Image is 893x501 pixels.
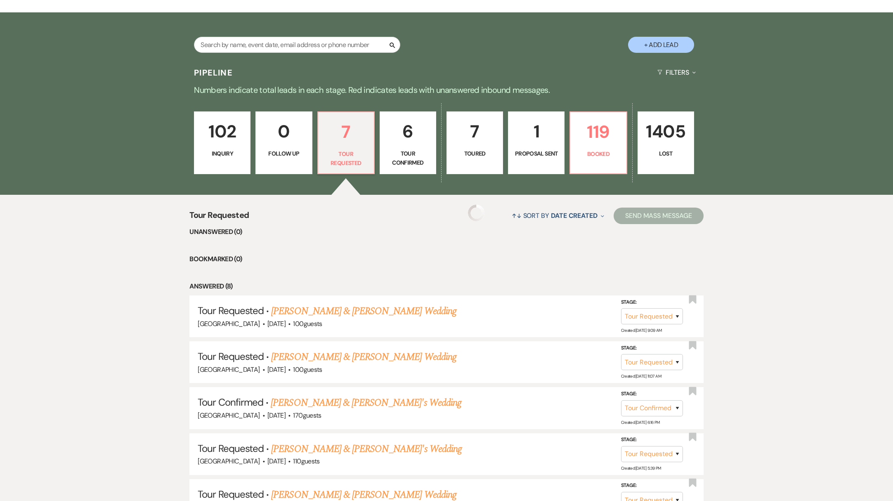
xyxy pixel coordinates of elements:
p: 6 [385,118,431,145]
span: [DATE] [267,319,286,328]
a: [PERSON_NAME] & [PERSON_NAME] Wedding [271,304,456,319]
span: Created: [DATE] 6:16 PM [621,420,660,425]
button: + Add Lead [628,37,694,53]
span: Tour Requested [189,209,249,227]
p: Booked [575,149,621,158]
span: Tour Requested [198,488,264,501]
span: Created: [DATE] 11:07 AM [621,373,661,379]
span: 170 guests [293,411,321,420]
span: [GEOGRAPHIC_DATA] [198,411,260,420]
p: Inquiry [199,149,245,158]
span: Date Created [551,211,598,220]
p: 7 [452,118,498,145]
p: Follow Up [261,149,307,158]
a: 119Booked [569,111,627,174]
p: 119 [575,118,621,146]
input: Search by name, event date, email address or phone number [194,37,400,53]
a: 7Tour Requested [317,111,375,174]
a: 102Inquiry [194,111,250,174]
a: 1405Lost [638,111,694,174]
span: ↑↓ [512,211,522,220]
a: [PERSON_NAME] & [PERSON_NAME]'s Wedding [271,395,461,410]
button: Filters [654,61,699,83]
img: loading spinner [468,205,484,221]
a: 1Proposal Sent [508,111,565,174]
span: Tour Requested [198,442,264,455]
label: Stage: [621,344,683,353]
p: 7 [323,118,369,146]
span: [GEOGRAPHIC_DATA] [198,457,260,466]
p: Proposal Sent [513,149,559,158]
p: 1405 [643,118,689,145]
span: [GEOGRAPHIC_DATA] [198,365,260,374]
p: 102 [199,118,245,145]
span: Tour Requested [198,304,264,317]
span: Created: [DATE] 5:39 PM [621,466,661,471]
p: Tour Confirmed [385,149,431,168]
label: Stage: [621,390,683,399]
p: Tour Requested [323,149,369,168]
span: [DATE] [267,411,286,420]
span: [DATE] [267,365,286,374]
span: 100 guests [293,319,322,328]
p: Toured [452,149,498,158]
li: Unanswered (0) [189,227,703,237]
li: Bookmarked (0) [189,254,703,265]
button: Send Mass Message [614,208,704,224]
span: [GEOGRAPHIC_DATA] [198,319,260,328]
a: [PERSON_NAME] & [PERSON_NAME]'s Wedding [271,442,462,456]
span: Tour Requested [198,350,264,363]
span: [DATE] [267,457,286,466]
a: 6Tour Confirmed [380,111,436,174]
span: 110 guests [293,457,319,466]
a: 0Follow Up [255,111,312,174]
span: 100 guests [293,365,322,374]
span: Tour Confirmed [198,396,263,409]
h3: Pipeline [194,67,233,78]
p: Numbers indicate total leads in each stage. Red indicates leads with unanswered inbound messages. [149,83,744,97]
button: Sort By Date Created [508,205,607,227]
a: 7Toured [446,111,503,174]
label: Stage: [621,435,683,444]
label: Stage: [621,298,683,307]
label: Stage: [621,481,683,490]
p: Lost [643,149,689,158]
p: 1 [513,118,559,145]
p: 0 [261,118,307,145]
li: Answered (8) [189,281,703,292]
span: Created: [DATE] 9:09 AM [621,328,662,333]
a: [PERSON_NAME] & [PERSON_NAME] Wedding [271,350,456,364]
